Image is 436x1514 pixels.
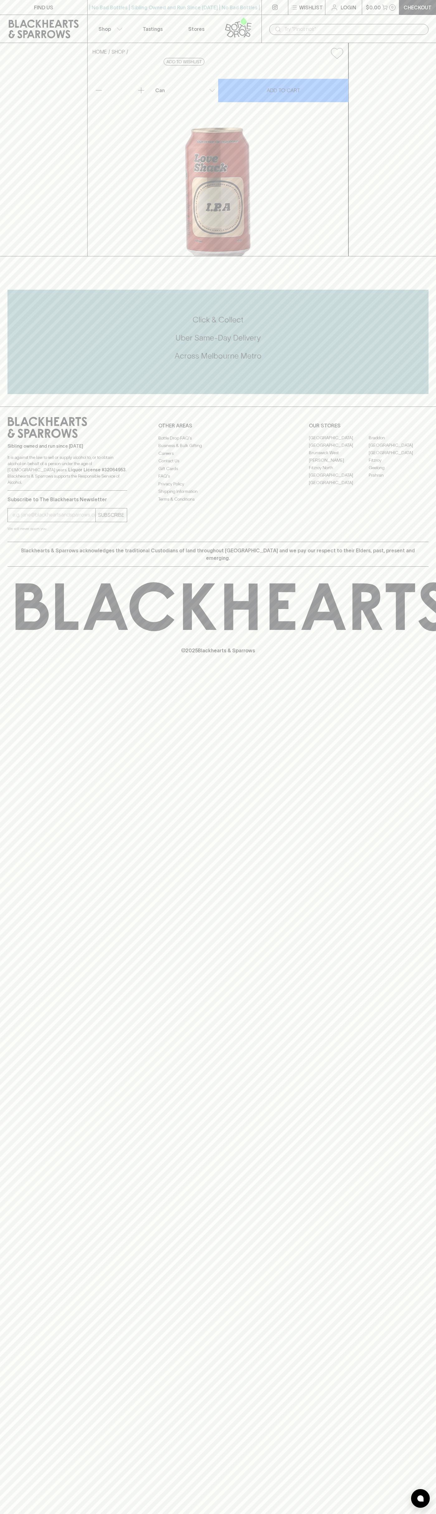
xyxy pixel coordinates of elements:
[93,49,107,55] a: HOME
[158,442,278,450] a: Business & Bulk Gifting
[7,454,127,485] p: It is against the law to sell or supply alcohol to, or to obtain alcohol on behalf of a person un...
[12,510,95,520] input: e.g. jane@blackheartsandsparrows.com.au
[309,479,369,487] a: [GEOGRAPHIC_DATA]
[7,333,429,343] h5: Uber Same-Day Delivery
[158,488,278,495] a: Shipping Information
[175,15,218,43] a: Stores
[158,434,278,442] a: Bottle Drop FAQ's
[309,457,369,464] a: [PERSON_NAME]
[309,422,429,429] p: OUR STORES
[98,511,124,519] p: SUBSCRIBE
[369,434,429,442] a: Braddon
[12,547,424,562] p: Blackhearts & Sparrows acknowledges the traditional Custodians of land throughout [GEOGRAPHIC_DAT...
[112,49,125,55] a: SHOP
[309,449,369,457] a: Brunswick West
[369,464,429,472] a: Geelong
[309,472,369,479] a: [GEOGRAPHIC_DATA]
[88,64,348,256] img: 24898.png
[309,464,369,472] a: Fitzroy North
[164,58,204,65] button: Add to wishlist
[7,315,429,325] h5: Click & Collect
[369,472,429,479] a: Prahran
[369,457,429,464] a: Fitzroy
[158,450,278,457] a: Careers
[158,457,278,465] a: Contact Us
[155,87,165,94] p: Can
[131,15,175,43] a: Tastings
[143,25,163,33] p: Tastings
[158,473,278,480] a: FAQ's
[417,1495,424,1502] img: bubble-icon
[218,79,348,102] button: ADD TO CART
[7,443,127,449] p: Sibling owned and run since [DATE]
[68,467,126,472] strong: Liquor License #32064953
[299,4,323,11] p: Wishlist
[369,442,429,449] a: [GEOGRAPHIC_DATA]
[34,4,53,11] p: FIND US
[369,449,429,457] a: [GEOGRAPHIC_DATA]
[153,84,218,97] div: Can
[158,480,278,488] a: Privacy Policy
[7,351,429,361] h5: Across Melbourne Metro
[267,87,300,94] p: ADD TO CART
[404,4,432,11] p: Checkout
[158,495,278,503] a: Terms & Conditions
[7,526,127,532] p: We will never spam you
[7,496,127,503] p: Subscribe to The Blackhearts Newsletter
[88,15,131,43] button: Shop
[7,290,429,394] div: Call to action block
[284,24,424,34] input: Try "Pinot noir"
[96,508,127,522] button: SUBSCRIBE
[98,25,111,33] p: Shop
[366,4,381,11] p: $0.00
[158,422,278,429] p: OTHER AREAS
[158,465,278,472] a: Gift Cards
[188,25,204,33] p: Stores
[341,4,356,11] p: Login
[391,6,394,9] p: 0
[309,442,369,449] a: [GEOGRAPHIC_DATA]
[309,434,369,442] a: [GEOGRAPHIC_DATA]
[328,45,346,61] button: Add to wishlist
